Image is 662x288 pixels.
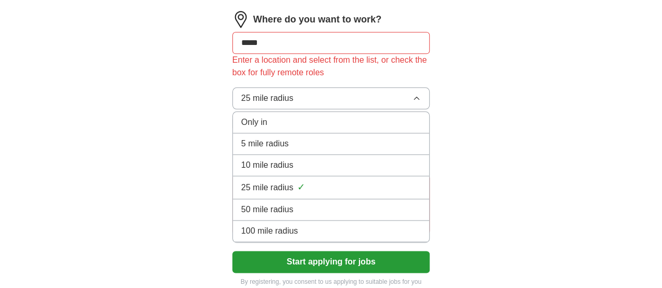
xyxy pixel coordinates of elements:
p: By registering, you consent to us applying to suitable jobs for you [232,277,430,286]
span: ✓ [297,180,305,194]
span: Only in [241,116,267,129]
span: 100 mile radius [241,225,298,237]
img: location.png [232,11,249,28]
span: 10 mile radius [241,159,294,171]
span: 5 mile radius [241,137,289,150]
button: 25 mile radius [232,87,430,109]
button: Start applying for jobs [232,251,430,273]
div: Enter a location and select from the list, or check the box for fully remote roles [232,54,430,79]
span: 25 mile radius [241,181,294,194]
span: 50 mile radius [241,203,294,216]
span: 25 mile radius [241,92,294,105]
label: Where do you want to work? [253,13,382,27]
